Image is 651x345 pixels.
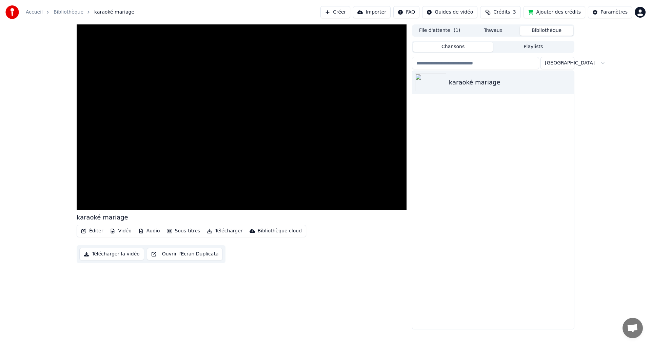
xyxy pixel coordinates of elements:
button: Ouvrir l'Ecran Duplicata [147,248,223,260]
span: Crédits [493,9,510,16]
div: Ouvrir le chat [623,318,643,338]
button: FAQ [393,6,419,18]
button: Créer [320,6,350,18]
button: Télécharger la vidéo [79,248,144,260]
button: Sous-titres [164,226,203,236]
button: Crédits3 [480,6,521,18]
button: Travaux [467,26,520,36]
a: Bibliothèque [54,9,83,16]
nav: breadcrumb [26,9,134,16]
div: karaoké mariage [449,78,571,87]
a: Accueil [26,9,43,16]
button: Paramètres [588,6,632,18]
button: Bibliothèque [520,26,573,36]
span: [GEOGRAPHIC_DATA] [545,60,595,66]
div: Bibliothèque cloud [258,228,302,234]
span: karaoké mariage [94,9,134,16]
span: 3 [513,9,516,16]
button: Éditer [78,226,106,236]
div: Paramètres [600,9,628,16]
div: karaoké mariage [77,213,128,222]
span: ( 1 ) [454,27,460,34]
button: Chansons [413,42,493,52]
button: Télécharger [204,226,245,236]
button: Vidéo [107,226,134,236]
button: Audio [136,226,163,236]
button: File d'attente [413,26,467,36]
img: youka [5,5,19,19]
button: Guides de vidéo [422,6,477,18]
button: Ajouter des crédits [524,6,585,18]
button: Playlists [493,42,573,52]
button: Importer [353,6,391,18]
